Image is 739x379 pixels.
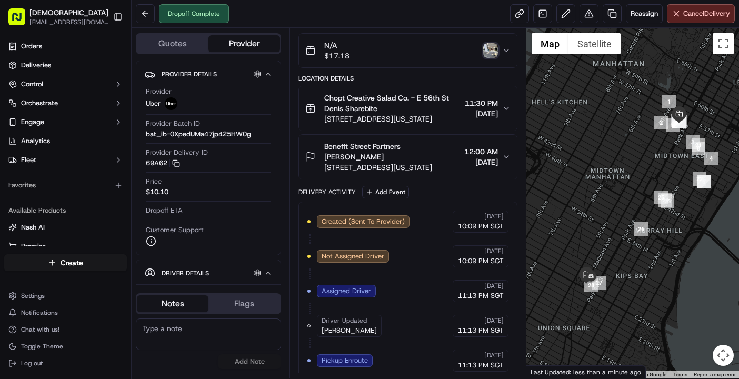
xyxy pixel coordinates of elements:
[458,256,504,266] span: 10:09 PM SGT
[298,74,517,83] div: Location Details
[36,101,173,112] div: Start new chat
[484,212,504,221] span: [DATE]
[692,138,705,152] div: 21
[21,242,46,251] span: Promise
[6,149,85,168] a: 📗Knowledge Base
[324,114,461,124] span: [STREET_ADDRESS][US_STATE]
[21,98,58,108] span: Orchestrate
[11,154,19,163] div: 📗
[85,149,173,168] a: 💻API Documentation
[532,33,568,54] button: Show street map
[4,288,127,303] button: Settings
[11,43,192,59] p: Welcome 👋
[4,4,109,29] button: [DEMOGRAPHIC_DATA][EMAIL_ADDRESS][DOMAIN_NAME]
[21,223,45,232] span: Nash AI
[21,292,45,300] span: Settings
[146,129,251,139] span: bat_ib-0XpedUMa47jp425HW0g
[146,177,162,186] span: Price
[27,68,189,79] input: Got a question? Start typing here...
[162,269,209,277] span: Driver Details
[484,316,504,325] span: [DATE]
[4,177,127,194] div: Favorites
[4,219,127,236] button: Nash AI
[21,136,50,146] span: Analytics
[74,178,127,187] a: Powered byPylon
[458,361,504,370] span: 11:13 PM SGT
[99,153,169,164] span: API Documentation
[662,95,676,108] div: 1
[704,152,718,165] div: 4
[4,305,127,320] button: Notifications
[584,278,598,292] div: 28
[137,295,208,312] button: Notes
[4,95,127,112] button: Orchestrate
[8,242,123,251] a: Promise
[146,187,168,197] span: $10.10
[146,87,172,96] span: Provider
[146,148,208,157] span: Provider Delivery ID
[61,257,83,268] span: Create
[484,282,504,290] span: [DATE]
[179,104,192,117] button: Start new chat
[4,114,127,131] button: Engage
[4,254,127,271] button: Create
[322,326,377,335] span: [PERSON_NAME]
[4,76,127,93] button: Control
[145,264,272,282] button: Driver Details
[458,326,504,335] span: 11:13 PM SGT
[89,154,97,163] div: 💻
[21,61,51,70] span: Deliveries
[4,238,127,255] button: Promise
[21,79,43,89] span: Control
[4,57,127,74] a: Deliveries
[458,291,504,301] span: 11:13 PM SGT
[29,18,108,26] button: [EMAIL_ADDRESS][DOMAIN_NAME]
[324,141,460,162] span: Benefit Street Partners [PERSON_NAME]
[4,38,127,55] a: Orders
[4,322,127,337] button: Chat with us!
[324,93,461,114] span: Chopt Creative Salad Co. - E 56th St Denis Sharebite
[146,225,204,235] span: Customer Support
[324,162,460,173] span: [STREET_ADDRESS][US_STATE]
[362,186,409,198] button: Add Event
[146,99,161,108] span: Uber
[21,359,43,367] span: Log out
[484,351,504,360] span: [DATE]
[322,356,368,365] span: Pickup Enroute
[693,172,706,186] div: 22
[322,252,384,261] span: Not Assigned Driver
[105,179,127,187] span: Pylon
[146,119,200,128] span: Provider Batch ID
[666,118,680,132] div: 9
[21,325,59,334] span: Chat with us!
[464,157,498,167] span: [DATE]
[324,51,349,61] span: $17.18
[11,101,29,120] img: 1736555255976-a54dd68f-1ca7-489b-9aae-adbdc363a1c4
[146,206,183,215] span: Dropoff ETA
[458,222,504,231] span: 10:09 PM SGT
[713,345,734,366] button: Map camera controls
[4,152,127,168] button: Fleet
[4,202,127,219] div: Available Products
[484,247,504,255] span: [DATE]
[654,116,668,129] div: 2
[208,295,280,312] button: Flags
[483,43,498,58] img: photo_proof_of_delivery image
[568,33,621,54] button: Show satellite imagery
[208,35,280,52] button: Provider
[713,33,734,54] button: Toggle fullscreen view
[322,217,405,226] span: Created (Sent To Provider)
[21,117,44,127] span: Engage
[686,135,700,149] div: 3
[299,135,517,179] button: Benefit Street Partners [PERSON_NAME][STREET_ADDRESS][US_STATE]12:00 AM[DATE]
[298,188,356,196] div: Delivery Activity
[21,42,42,51] span: Orders
[673,372,687,377] a: Terms (opens in new tab)
[4,356,127,371] button: Log out
[29,7,108,18] button: [DEMOGRAPHIC_DATA]
[8,223,123,232] a: Nash AI
[634,222,648,236] div: 26
[694,372,736,377] a: Report a map error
